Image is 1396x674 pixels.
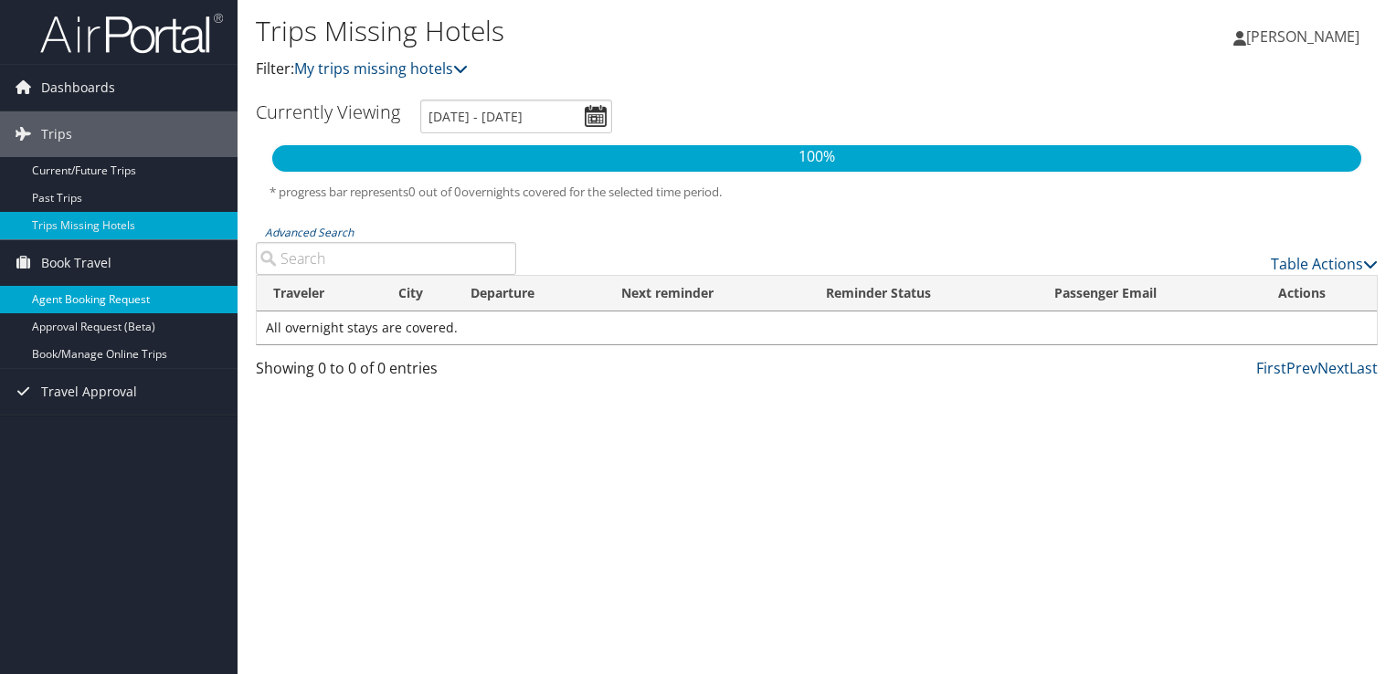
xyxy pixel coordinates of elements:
[1262,276,1377,311] th: Actions
[294,58,468,79] a: My trips missing hotels
[256,100,400,124] h3: Currently Viewing
[270,184,1364,201] h5: * progress bar represents overnights covered for the selected time period.
[41,369,137,415] span: Travel Approval
[1233,9,1378,64] a: [PERSON_NAME]
[454,276,605,311] th: Departure: activate to sort column descending
[420,100,612,133] input: [DATE] - [DATE]
[265,225,354,240] a: Advanced Search
[41,65,115,111] span: Dashboards
[272,145,1361,169] p: 100%
[1286,358,1317,378] a: Prev
[382,276,454,311] th: City: activate to sort column ascending
[809,276,1038,311] th: Reminder Status
[256,58,1004,81] p: Filter:
[41,240,111,286] span: Book Travel
[1256,358,1286,378] a: First
[256,242,516,275] input: Advanced Search
[257,276,382,311] th: Traveler: activate to sort column ascending
[1038,276,1262,311] th: Passenger Email: activate to sort column ascending
[1317,358,1349,378] a: Next
[257,311,1377,344] td: All overnight stays are covered.
[256,357,516,388] div: Showing 0 to 0 of 0 entries
[605,276,809,311] th: Next reminder
[1271,254,1378,274] a: Table Actions
[41,111,72,157] span: Trips
[256,12,1004,50] h1: Trips Missing Hotels
[1246,26,1359,47] span: [PERSON_NAME]
[408,184,461,200] span: 0 out of 0
[40,12,223,55] img: airportal-logo.png
[1349,358,1378,378] a: Last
